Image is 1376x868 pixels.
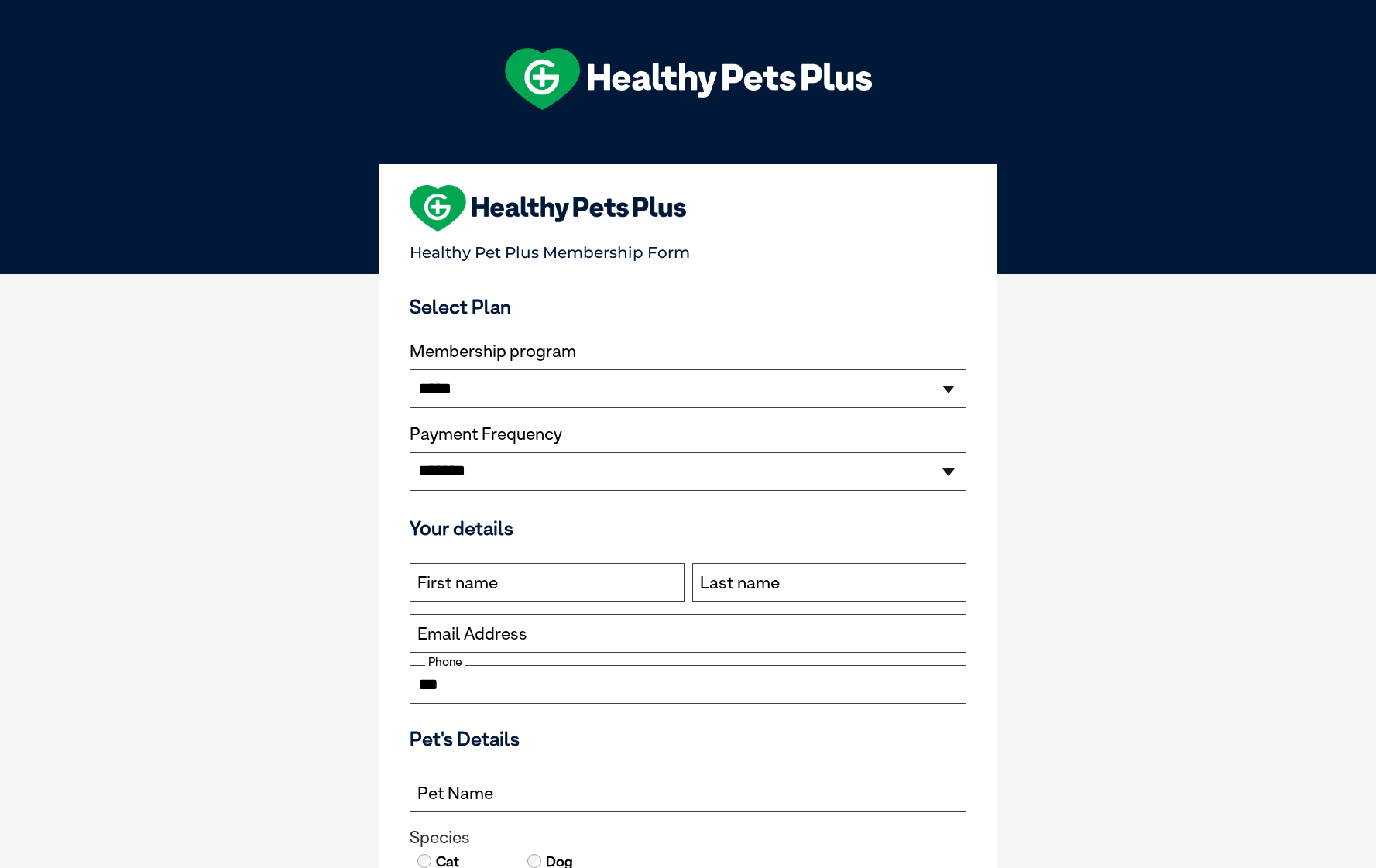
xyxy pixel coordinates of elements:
[417,573,498,593] label: First name
[700,573,780,593] label: Last name
[410,424,562,444] label: Payment Frequency
[410,185,686,232] img: heart-shape-hpp-logo-large.png
[417,624,527,644] label: Email Address
[425,655,465,669] label: Phone
[403,727,973,750] h3: Pet's Details
[505,48,872,110] img: hpp-logo-landscape-green-white.png
[410,516,966,540] h3: Your details
[410,341,966,362] label: Membership program
[410,295,966,318] h3: Select Plan
[410,236,966,262] p: Healthy Pet Plus Membership Form
[410,828,966,848] legend: Species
